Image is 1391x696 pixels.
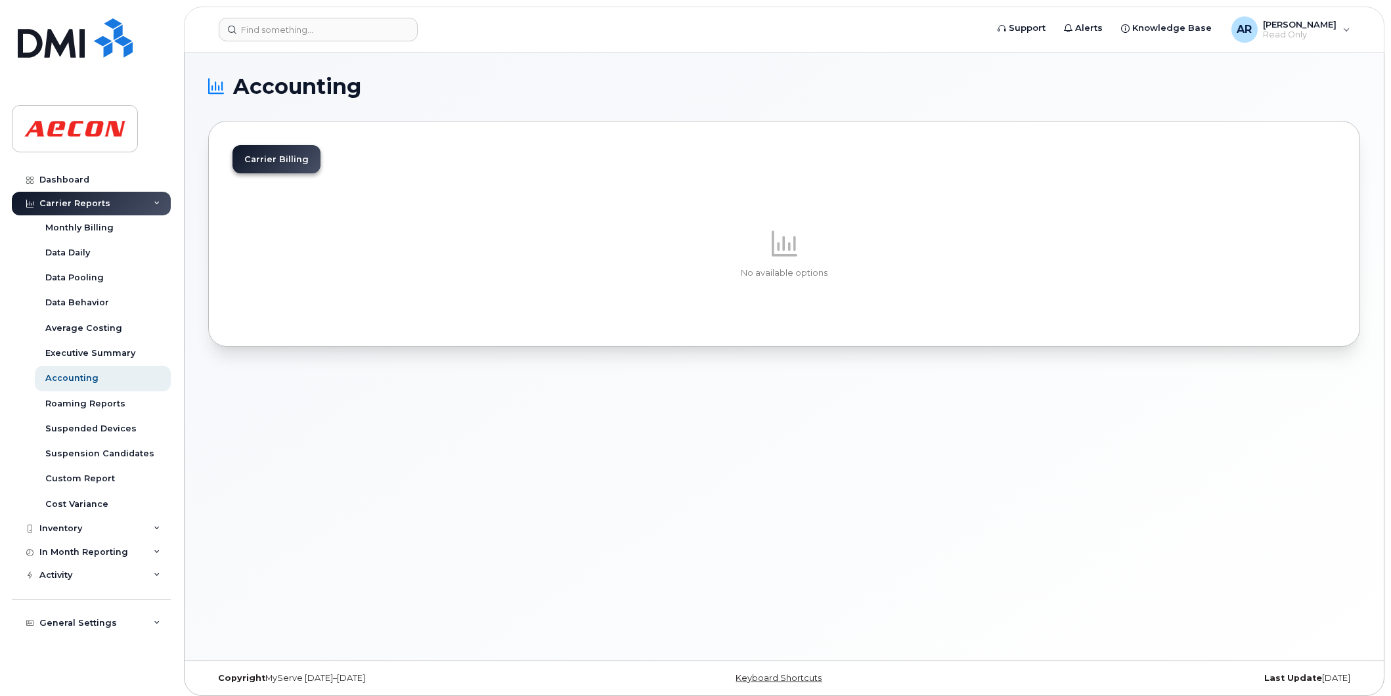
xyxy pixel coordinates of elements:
span: Accounting [233,77,361,97]
div: MyServe [DATE]–[DATE] [208,673,592,684]
a: Keyboard Shortcuts [736,673,822,683]
p: No available options [232,267,1336,279]
strong: Copyright [218,673,265,683]
strong: Last Update [1264,673,1322,683]
div: [DATE] [976,673,1360,684]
